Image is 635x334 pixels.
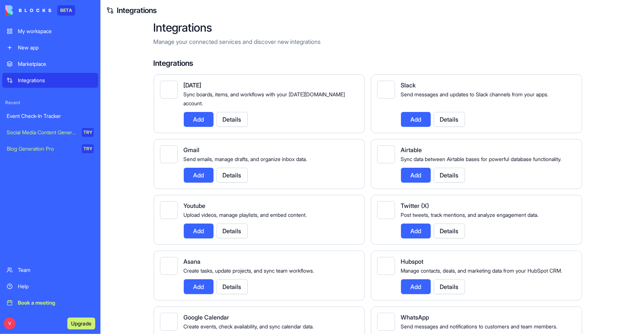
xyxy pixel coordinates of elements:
[184,258,201,265] span: Asana
[18,60,94,68] div: Marketplace
[18,266,94,274] div: Team
[2,263,98,277] a: Team
[4,318,16,330] span: V
[2,279,98,294] a: Help
[217,112,248,127] button: Details
[57,5,75,16] div: BETA
[434,112,465,127] button: Details
[7,112,94,120] div: Event Check-In Tracker
[184,156,307,162] span: Send emails, manage drafts, and organize inbox data.
[2,100,98,106] span: Recent
[18,77,94,84] div: Integrations
[82,144,94,153] div: TRY
[184,146,200,154] span: Gmail
[18,44,94,51] div: New app
[67,319,95,327] a: Upgrade
[2,125,98,140] a: Social Media Content GeneratorTRY
[401,81,416,89] span: Slack
[117,5,157,16] a: Integrations
[401,279,431,294] button: Add
[434,168,465,183] button: Details
[184,267,314,274] span: Create tasks, update projects, and sync team workflows.
[434,224,465,238] button: Details
[184,279,214,294] button: Add
[18,28,94,35] div: My workspace
[184,112,214,127] button: Add
[184,224,214,238] button: Add
[18,283,94,290] div: Help
[5,5,75,16] a: BETA
[2,24,98,39] a: My workspace
[184,168,214,183] button: Add
[184,202,206,209] span: Youtube
[18,299,94,306] div: Book a meeting
[184,81,202,89] span: [DATE]
[401,267,562,274] span: Manage contacts, deals, and marketing data from your HubSpot CRM.
[2,57,98,71] a: Marketplace
[2,295,98,310] a: Book a meeting
[2,109,98,123] a: Event Check-In Tracker
[401,168,431,183] button: Add
[154,37,582,46] p: Manage your connected services and discover new integrations
[184,91,345,106] span: Sync boards, items, and workflows with your [DATE][DOMAIN_NAME] account.
[401,224,431,238] button: Add
[2,141,98,156] a: Blog Generation ProTRY
[7,129,77,136] div: Social Media Content Generator
[401,202,429,209] span: Twitter (X)
[401,258,424,265] span: Hubspot
[401,156,562,162] span: Sync data between Airtable bases for powerful database functionality.
[217,279,248,294] button: Details
[434,279,465,294] button: Details
[2,73,98,88] a: Integrations
[67,318,95,330] button: Upgrade
[184,212,307,218] span: Upload videos, manage playlists, and embed content.
[401,212,539,218] span: Post tweets, track mentions, and analyze engagement data.
[7,145,77,152] div: Blog Generation Pro
[401,314,429,321] span: WhatsApp
[217,224,248,238] button: Details
[184,314,230,321] span: Google Calendar
[401,323,558,330] span: Send messages and notifications to customers and team members.
[154,21,582,34] h2: Integrations
[401,91,549,97] span: Send messages and updates to Slack channels from your apps.
[401,146,422,154] span: Airtable
[154,58,582,68] h4: Integrations
[401,112,431,127] button: Add
[2,40,98,55] a: New app
[184,323,314,330] span: Create events, check availability, and sync calendar data.
[82,128,94,137] div: TRY
[217,168,248,183] button: Details
[5,5,51,16] img: logo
